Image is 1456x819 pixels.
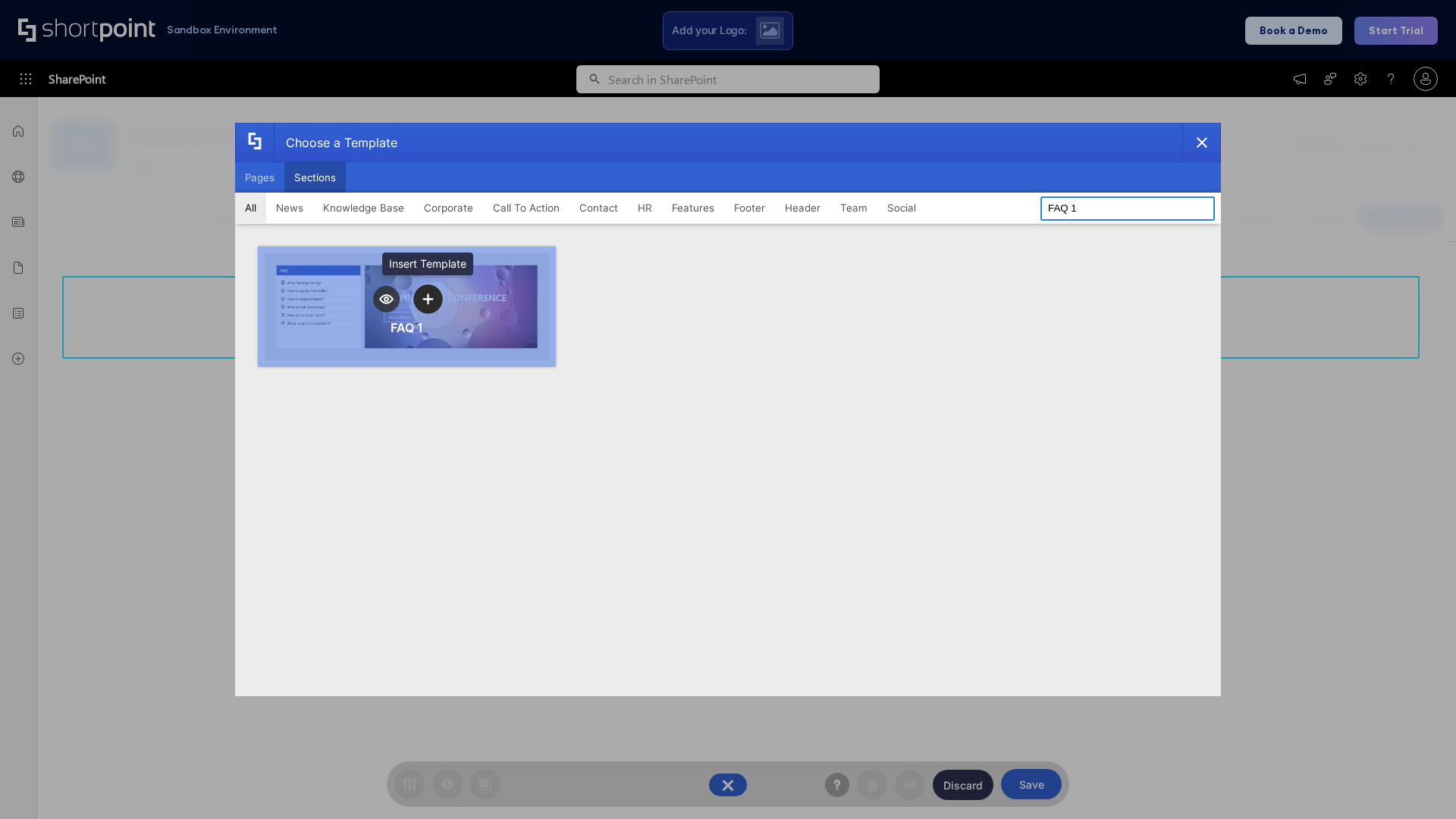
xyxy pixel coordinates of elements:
[313,193,414,223] button: Knowledge Base
[266,193,313,223] button: News
[830,193,877,223] button: Team
[274,124,397,162] div: Choose a Template
[775,193,830,223] button: Header
[235,162,284,193] button: Pages
[1380,746,1456,819] iframe: Chat Widget
[628,193,662,223] button: HR
[662,193,724,223] button: Features
[284,162,346,193] button: Sections
[483,193,570,223] button: Call To Action
[570,193,628,223] button: Contact
[235,193,266,223] button: All
[391,320,423,335] div: FAQ 1
[414,193,483,223] button: Corporate
[235,123,1221,696] div: template selector
[1040,196,1215,221] input: Search
[724,193,775,223] button: Footer
[877,193,926,223] button: Social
